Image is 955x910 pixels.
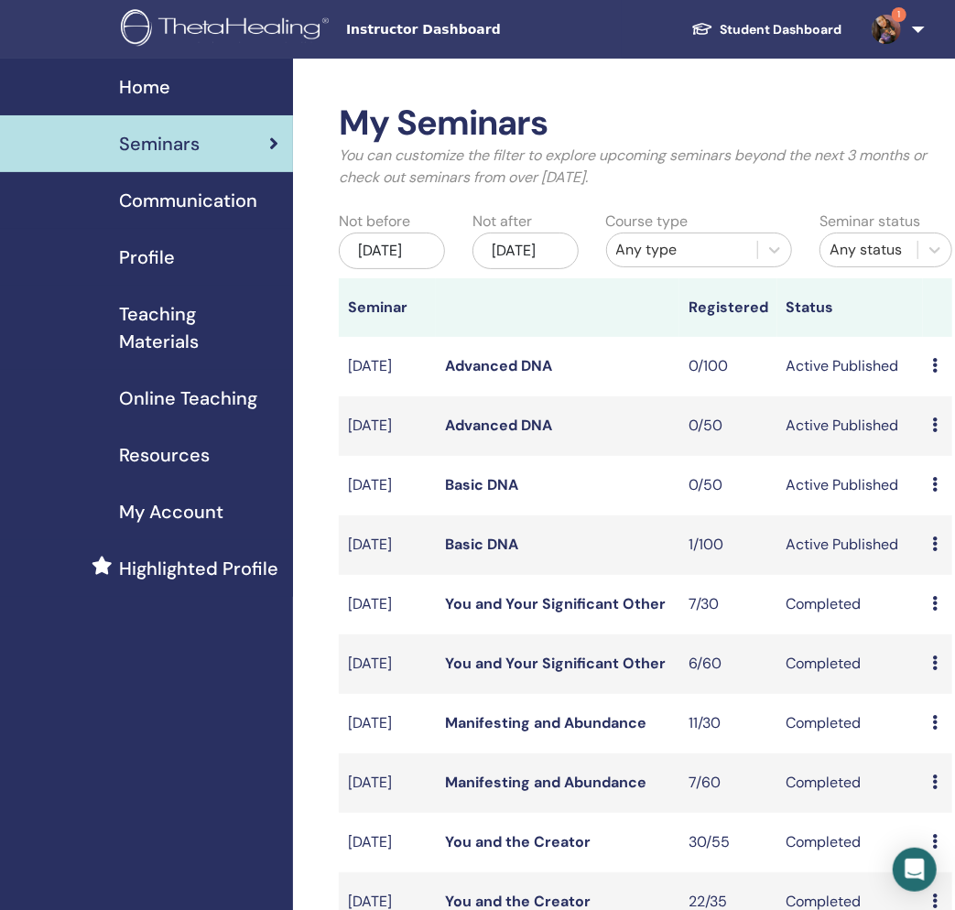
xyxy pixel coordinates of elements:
td: Completed [777,753,924,813]
p: You can customize the filter to explore upcoming seminars beyond the next 3 months or check out s... [339,145,952,189]
td: 30/55 [679,813,776,872]
th: Seminar [339,278,436,337]
div: [DATE] [339,233,445,269]
td: 6/60 [679,634,776,694]
a: Basic DNA [445,535,518,554]
a: You and Your Significant Other [445,594,666,613]
td: [DATE] [339,694,436,753]
div: [DATE] [472,233,579,269]
td: Active Published [777,337,924,396]
img: default.jpg [872,15,901,44]
td: [DATE] [339,515,436,575]
label: Seminar status [819,211,920,233]
span: Teaching Materials [119,300,278,355]
td: 7/60 [679,753,776,813]
td: Active Published [777,515,924,575]
img: logo.png [121,9,335,50]
a: Advanced DNA [445,416,552,435]
a: Advanced DNA [445,356,552,375]
a: You and Your Significant Other [445,654,666,673]
td: [DATE] [339,634,436,694]
td: [DATE] [339,396,436,456]
span: Highlighted Profile [119,555,278,582]
th: Status [777,278,924,337]
a: Student Dashboard [677,13,857,47]
td: Active Published [777,396,924,456]
td: [DATE] [339,337,436,396]
span: Profile [119,244,175,271]
span: Seminars [119,130,200,157]
td: Active Published [777,456,924,515]
td: [DATE] [339,575,436,634]
span: Instructor Dashboard [346,20,621,39]
td: [DATE] [339,753,436,813]
a: Manifesting and Abundance [445,713,646,732]
label: Course type [606,211,689,233]
td: 1/100 [679,515,776,575]
img: graduation-cap-white.svg [691,21,713,37]
td: Completed [777,634,924,694]
span: 1 [892,7,906,22]
td: Completed [777,694,924,753]
a: Basic DNA [445,475,518,494]
span: Resources [119,441,210,469]
span: Online Teaching [119,385,257,412]
span: Communication [119,187,257,214]
td: 0/100 [679,337,776,396]
td: Completed [777,575,924,634]
div: Open Intercom Messenger [893,848,937,892]
td: Completed [777,813,924,872]
td: 0/50 [679,456,776,515]
td: 11/30 [679,694,776,753]
span: Home [119,73,170,101]
th: Registered [679,278,776,337]
td: 0/50 [679,396,776,456]
td: [DATE] [339,813,436,872]
label: Not after [472,211,532,233]
td: [DATE] [339,456,436,515]
label: Not before [339,211,410,233]
a: You and the Creator [445,832,591,851]
div: Any type [616,239,748,261]
td: 7/30 [679,575,776,634]
span: My Account [119,498,223,525]
h2: My Seminars [339,103,952,145]
a: Manifesting and Abundance [445,773,646,792]
div: Any status [830,239,908,261]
